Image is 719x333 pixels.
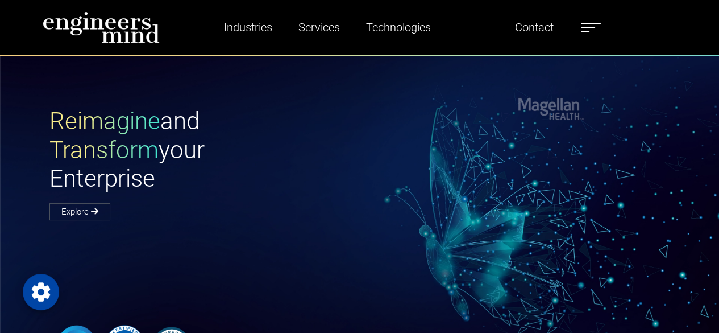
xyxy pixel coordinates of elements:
[294,14,344,40] a: Services
[361,14,435,40] a: Technologies
[49,203,110,220] a: Explore
[510,14,558,40] a: Contact
[43,11,160,43] img: logo
[219,14,277,40] a: Industries
[49,136,159,164] span: Transform
[49,107,360,193] h1: and your Enterprise
[49,107,160,135] span: Reimagine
